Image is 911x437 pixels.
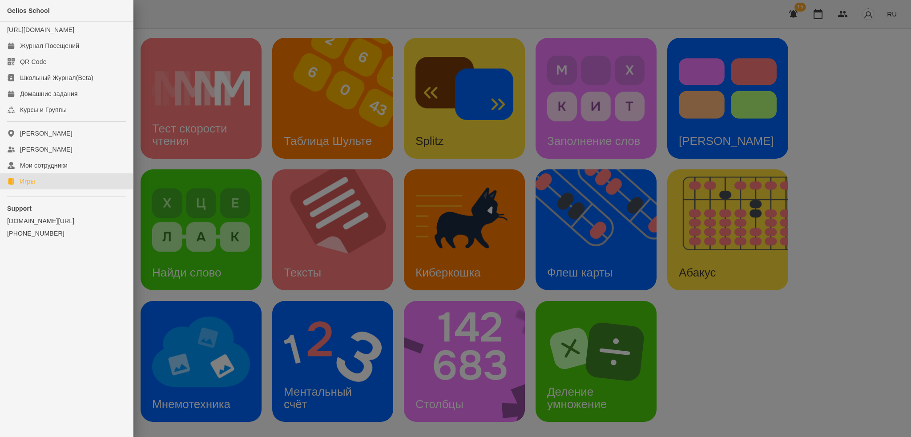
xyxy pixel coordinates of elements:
div: Домашние задания [20,89,78,98]
a: [DOMAIN_NAME][URL] [7,216,126,225]
div: Мои сотрудники [20,161,68,170]
div: [PERSON_NAME] [20,145,73,154]
a: [URL][DOMAIN_NAME] [7,26,74,33]
a: [PHONE_NUMBER] [7,229,126,238]
div: QR Code [20,57,47,66]
div: Курсы и Группы [20,105,67,114]
span: Gelios School [7,7,50,14]
div: [PERSON_NAME] [20,129,73,138]
div: Игры [20,177,35,186]
div: Журнал Посещений [20,41,79,50]
p: Support [7,204,126,213]
div: Школьный Журнал(Beta) [20,73,93,82]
